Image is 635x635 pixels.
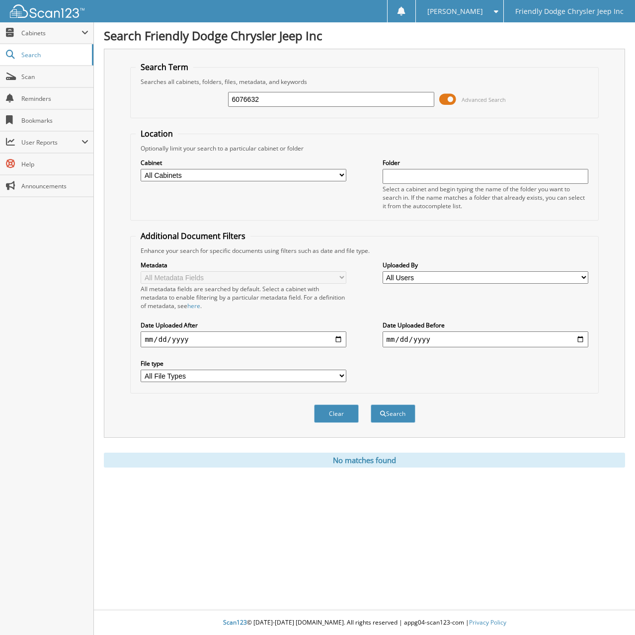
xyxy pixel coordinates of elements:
[21,160,88,168] span: Help
[21,51,87,59] span: Search
[104,453,625,468] div: No matches found
[21,182,88,190] span: Announcements
[141,285,346,310] div: All metadata fields are searched by default. Select a cabinet with metadata to enable filtering b...
[136,78,593,86] div: Searches all cabinets, folders, files, metadata, and keywords
[94,611,635,635] div: © [DATE]-[DATE] [DOMAIN_NAME]. All rights reserved | appg04-scan123-com |
[371,404,415,423] button: Search
[141,159,346,167] label: Cabinet
[469,618,506,627] a: Privacy Policy
[21,73,88,81] span: Scan
[21,94,88,103] span: Reminders
[383,321,588,329] label: Date Uploaded Before
[136,62,193,73] legend: Search Term
[136,246,593,255] div: Enhance your search for specific documents using filters such as date and file type.
[141,331,346,347] input: start
[223,618,247,627] span: Scan123
[383,185,588,210] div: Select a cabinet and begin typing the name of the folder you want to search in. If the name match...
[141,261,346,269] label: Metadata
[383,261,588,269] label: Uploaded By
[21,116,88,125] span: Bookmarks
[104,27,625,44] h1: Search Friendly Dodge Chrysler Jeep Inc
[383,331,588,347] input: end
[136,231,250,241] legend: Additional Document Filters
[314,404,359,423] button: Clear
[21,138,81,147] span: User Reports
[383,159,588,167] label: Folder
[585,587,635,635] iframe: Chat Widget
[141,359,346,368] label: File type
[136,128,178,139] legend: Location
[10,4,84,18] img: scan123-logo-white.svg
[141,321,346,329] label: Date Uploaded After
[427,8,483,14] span: [PERSON_NAME]
[21,29,81,37] span: Cabinets
[515,8,624,14] span: Friendly Dodge Chrysler Jeep Inc
[136,144,593,153] div: Optionally limit your search to a particular cabinet or folder
[462,96,506,103] span: Advanced Search
[187,302,200,310] a: here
